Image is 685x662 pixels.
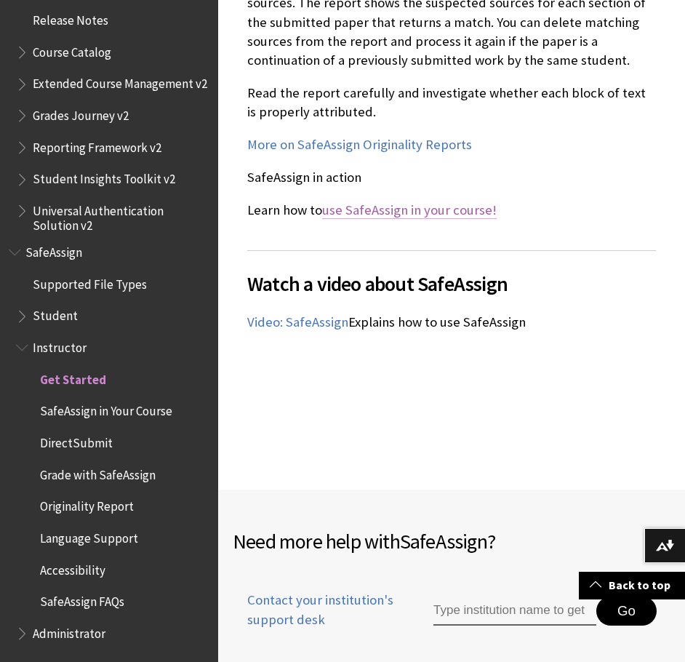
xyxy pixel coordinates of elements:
nav: Book outline for Blackboard SafeAssign [9,240,209,646]
span: Administrator [33,621,105,641]
span: Supported File Types [33,272,147,292]
span: Course Catalog [33,40,111,60]
span: Student Insights Toolkit v2 [33,167,175,187]
span: Contact your institution's support desk [233,591,432,629]
span: SafeAssign in Your Course [40,399,172,419]
span: Language Support [40,526,138,546]
span: Student [33,304,78,324]
span: Instructor [33,335,87,355]
span: Watch a video about SafeAssign [247,268,656,299]
input: Type institution name to get support [433,597,596,626]
p: Explains how to use SafeAssign [247,313,656,332]
p: SafeAssign in action [247,168,656,187]
h2: Need more help with ? [233,526,670,557]
a: More on SafeAssign Originality Reports [247,136,472,153]
p: Read the report carefully and investigate whether each block of text is properly attributed. [247,84,656,121]
a: Contact your institution's support desk [233,591,432,646]
span: SafeAssign FAQs [40,590,124,610]
a: use SafeAssign in your course! [322,202,497,219]
span: SafeAssign [400,528,487,554]
span: Get Started [40,367,106,387]
span: Release Notes [33,8,108,28]
a: Back to top [579,572,685,599]
p: Learn how to [247,201,656,220]
span: Grades Journey v2 [33,103,129,123]
a: Video: SafeAssign [247,314,348,331]
span: Universal Authentication Solution v2 [33,199,208,233]
span: Extended Course Management v2 [33,72,207,92]
button: Go [596,597,657,626]
span: Accessibility [40,558,105,578]
span: SafeAssign [25,240,82,260]
span: DirectSubmit [40,431,113,450]
span: Grade with SafeAssign [40,463,156,482]
span: Originality Report [40,495,134,514]
span: Reporting Framework v2 [33,135,161,155]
